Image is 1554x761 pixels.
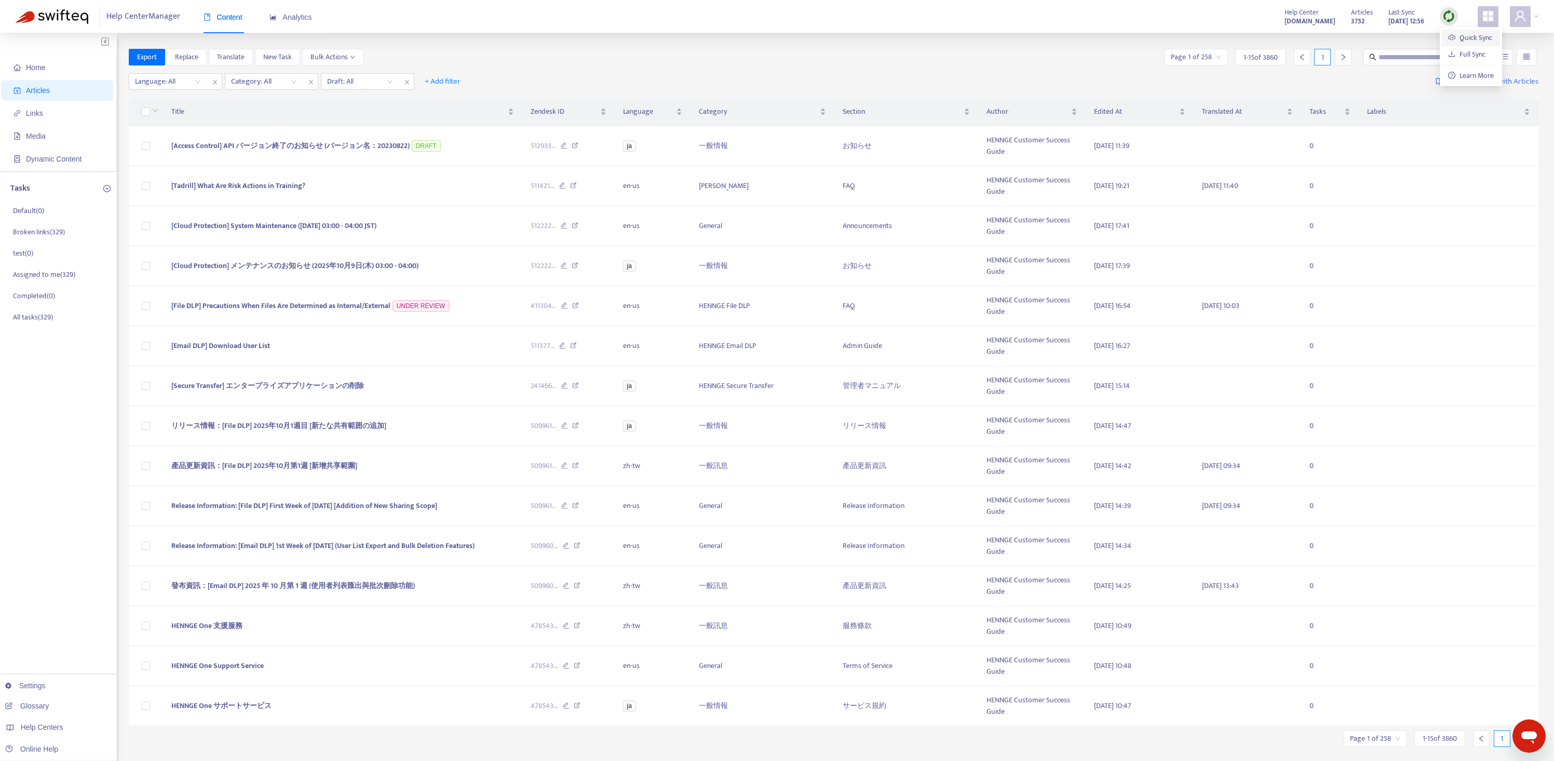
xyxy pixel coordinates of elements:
[425,75,461,88] span: + Add filter
[1447,76,1538,88] span: Getting started with Articles
[691,566,834,606] td: 一般訊息
[1285,7,1319,18] span: Help Center
[1301,326,1359,366] td: 0
[1494,730,1510,747] div: 1
[834,326,978,366] td: Admin Guide
[978,326,1086,366] td: HENNGE Customer Success Guide
[1301,486,1359,526] td: 0
[10,182,30,195] p: Tasks
[255,49,300,65] button: New Task
[269,13,312,21] span: Analytics
[1514,10,1526,22] span: user
[1369,54,1376,61] span: search
[1202,500,1240,512] span: [DATE] 09:34
[531,700,558,712] span: 478543 ...
[1388,7,1415,18] span: Last Sync
[171,460,357,472] span: 產品更新資訊：[File DLP] 2025年10月第1週 [新增共享範圍]
[691,166,834,206] td: [PERSON_NAME]
[834,646,978,686] td: Terms of Service
[623,140,636,152] span: ja
[691,366,834,406] td: HENNGE Secure Transfer
[978,406,1086,446] td: HENNGE Customer Success Guide
[400,76,414,88] span: close
[171,380,364,392] span: [Secure Transfer] エンタープライズアプリケーションの削除
[13,110,21,117] span: link
[310,51,355,63] span: Bulk Actions
[531,660,558,672] span: 478543 ...
[1285,16,1335,27] strong: [DOMAIN_NAME]
[1094,420,1131,432] span: [DATE] 14:47
[1244,52,1278,63] span: 1 - 15 of 3860
[531,260,556,272] span: 512222 ...
[834,406,978,446] td: リリース情報
[691,486,834,526] td: General
[171,700,272,712] span: HENNGE One サポートサービス
[5,745,58,753] a: Online Help
[204,14,211,21] span: book
[1094,380,1130,392] span: [DATE] 15:14
[163,98,522,126] th: Title
[106,7,180,26] span: Help Center Manager
[1194,98,1302,126] th: Translated At
[26,132,46,140] span: Media
[1094,580,1131,592] span: [DATE] 14:25
[171,340,270,352] span: [Email DLP] Download User List
[1301,406,1359,446] td: 0
[834,286,978,326] td: FAQ
[691,326,834,366] td: HENNGE Email DLP
[171,300,390,312] span: [File DLP] Precautions When Files Are Determined as Internal/External
[1501,53,1508,60] span: unordered-list
[167,49,207,65] button: Replace
[834,446,978,486] td: 產品更新資訊
[834,98,978,126] th: Section
[834,606,978,646] td: 服務條款
[13,269,75,280] p: Assigned to me ( 329 )
[834,166,978,206] td: FAQ
[269,14,277,21] span: area-chart
[1094,460,1131,472] span: [DATE] 14:42
[615,646,691,686] td: en-us
[13,226,65,237] p: Broken links ( 329 )
[1388,16,1424,27] strong: [DATE] 12:56
[691,606,834,646] td: 一般訊息
[623,106,674,117] span: Language
[171,260,418,272] span: [Cloud Protection] メンテナンスのお知らせ (2025年10月9日(木) 03:00 - 04:00)
[615,526,691,566] td: en-us
[13,155,21,163] span: container
[834,566,978,606] td: 產品更新資訊
[1367,106,1522,117] span: Labels
[1497,49,1513,65] button: unordered-list
[171,540,475,552] span: Release Information: [Email DLP] 1st Week of [DATE] (User List Export and Bulk Deletion Features)
[1314,49,1331,65] div: 1
[1094,500,1131,512] span: [DATE] 14:39
[1094,220,1129,232] span: [DATE] 17:41
[350,55,355,60] span: down
[1094,300,1131,312] span: [DATE] 16:54
[1301,206,1359,246] td: 0
[691,206,834,246] td: General
[1094,620,1131,632] span: [DATE] 10:49
[26,155,82,163] span: Dynamic Content
[171,620,242,632] span: HENNGE One 支援服務
[1301,126,1359,166] td: 0
[1436,73,1538,90] a: Getting started with Articles
[978,166,1086,206] td: HENNGE Customer Success Guide
[834,686,978,726] td: サービス規約
[1448,70,1494,82] a: question-circleLearn More
[1301,98,1359,126] th: Tasks
[175,51,198,63] span: Replace
[1202,580,1239,592] span: [DATE] 13:43
[1202,180,1238,192] span: [DATE] 11:40
[531,220,556,232] span: 512222 ...
[978,246,1086,286] td: HENNGE Customer Success Guide
[531,106,598,117] span: Zendesk ID
[1301,366,1359,406] td: 0
[615,486,691,526] td: en-us
[987,106,1070,117] span: Author
[21,723,63,731] span: Help Centers
[623,380,636,392] span: ja
[834,526,978,566] td: Release Information
[978,286,1086,326] td: HENNGE Customer Success Guide
[13,132,21,140] span: file-image
[531,420,557,432] span: 509961 ...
